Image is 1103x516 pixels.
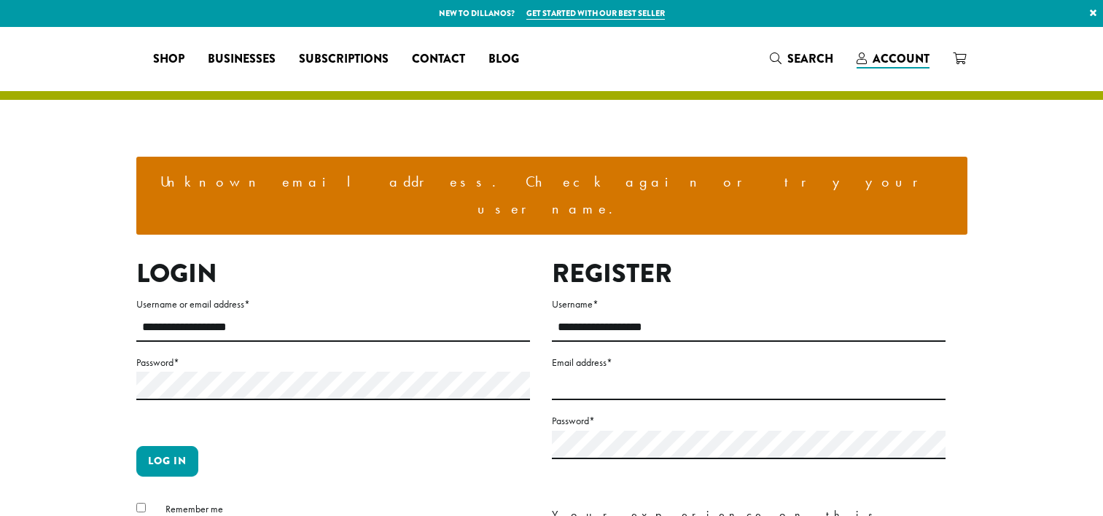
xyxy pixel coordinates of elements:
[552,353,946,372] label: Email address
[412,50,465,69] span: Contact
[208,50,276,69] span: Businesses
[136,258,530,289] h2: Login
[136,446,198,477] button: Log in
[758,47,845,71] a: Search
[141,47,196,71] a: Shop
[552,412,946,430] label: Password
[873,50,929,67] span: Account
[299,50,389,69] span: Subscriptions
[787,50,833,67] span: Search
[552,258,946,289] h2: Register
[136,295,530,313] label: Username or email address
[148,168,956,223] li: Unknown email address. Check again or try your username.
[552,295,946,313] label: Username
[153,50,184,69] span: Shop
[488,50,519,69] span: Blog
[165,502,223,515] span: Remember me
[526,7,665,20] a: Get started with our best seller
[136,353,530,372] label: Password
